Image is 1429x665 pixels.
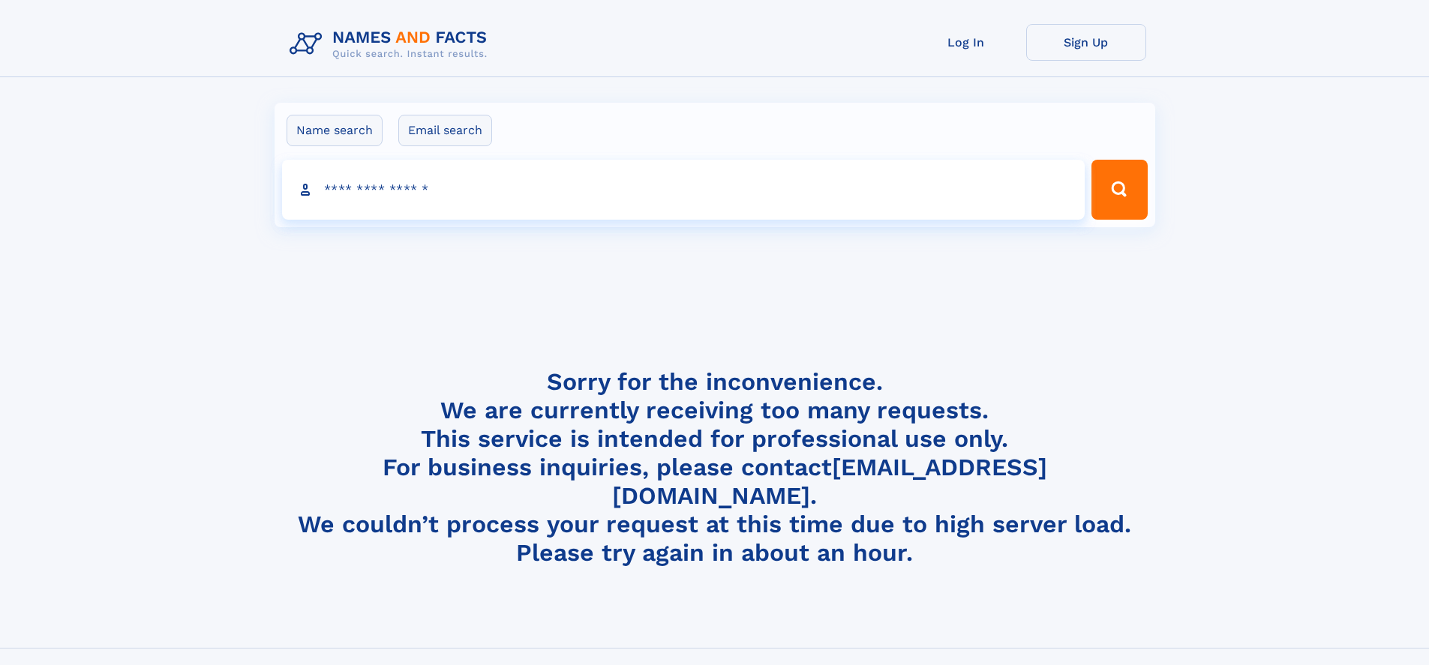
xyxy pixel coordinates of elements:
[284,367,1146,568] h4: Sorry for the inconvenience. We are currently receiving too many requests. This service is intend...
[398,115,492,146] label: Email search
[282,160,1085,220] input: search input
[287,115,383,146] label: Name search
[1091,160,1147,220] button: Search Button
[1026,24,1146,61] a: Sign Up
[284,24,500,64] img: Logo Names and Facts
[612,453,1047,510] a: [EMAIL_ADDRESS][DOMAIN_NAME]
[906,24,1026,61] a: Log In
